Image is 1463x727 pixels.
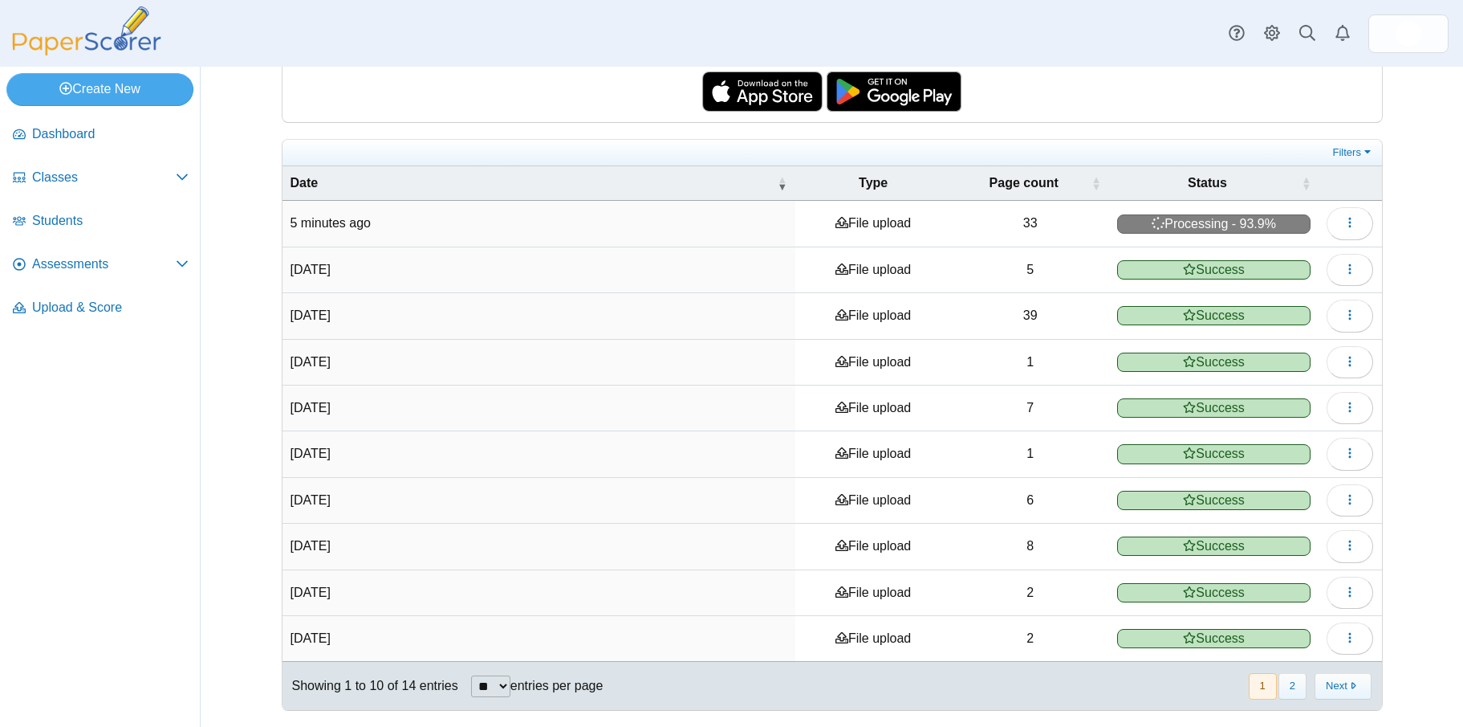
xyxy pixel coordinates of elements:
label: entries per page [510,679,603,692]
time: Sep 22, 2025 at 3:57 PM [291,263,331,276]
span: Success [1117,398,1311,418]
td: 2 [952,616,1109,662]
time: Jun 17, 2025 at 11:42 AM [291,355,331,369]
span: Success [1117,583,1311,602]
img: PaperScorer [6,6,167,55]
span: John Merle [1396,21,1421,47]
a: PaperScorer [6,44,167,58]
a: ps.WOjabKFp3inL8Uyd [1368,14,1449,53]
span: Status [1117,174,1298,192]
span: Classes [32,169,176,186]
span: Success [1117,537,1311,556]
button: Next [1315,673,1372,700]
span: Date : Activate to remove sorting [778,175,787,191]
td: File upload [795,524,952,570]
td: File upload [795,616,952,662]
span: Success [1117,353,1311,372]
span: Status : Activate to sort [1301,175,1311,191]
td: File upload [795,293,952,339]
td: File upload [795,247,952,293]
button: 1 [1249,673,1277,700]
span: Success [1117,306,1311,325]
td: File upload [795,201,952,247]
time: Sep 11, 2025 at 12:56 PM [291,308,331,322]
td: File upload [795,570,952,616]
a: Alerts [1325,16,1360,51]
a: Upload & Score [6,289,195,328]
nav: pagination [1247,673,1372,700]
td: File upload [795,386,952,431]
td: 6 [952,478,1109,524]
a: Students [6,202,195,241]
img: apple-store-badge.svg [702,71,823,112]
td: File upload [795,478,952,524]
span: Success [1117,260,1311,280]
span: Page count : Activate to sort [1091,175,1101,191]
time: May 21, 2025 at 1:52 PM [291,539,331,553]
span: Success [1117,629,1311,648]
span: Processing - 93.9% [1117,214,1311,234]
td: File upload [795,431,952,477]
time: Jul 26, 2024 at 12:25 PM [291,586,331,599]
span: Success [1117,491,1311,510]
td: 8 [952,524,1109,570]
td: 1 [952,431,1109,477]
td: File upload [795,340,952,386]
time: Jun 12, 2025 at 3:15 PM [291,493,331,507]
a: Dashboard [6,116,195,154]
button: 2 [1278,673,1307,700]
img: ps.WOjabKFp3inL8Uyd [1396,21,1421,47]
span: Page count [960,174,1088,192]
span: Type [803,174,944,192]
td: 2 [952,570,1109,616]
td: 5 [952,247,1109,293]
td: 1 [952,340,1109,386]
span: Success [1117,444,1311,464]
a: Assessments [6,246,195,284]
time: Jun 16, 2025 at 12:51 PM [291,447,331,460]
td: 7 [952,386,1109,431]
td: 39 [952,293,1109,339]
div: Showing 1 to 10 of 14 entries [282,662,458,710]
span: Dashboard [32,125,189,143]
time: Jul 26, 2024 at 12:25 PM [291,631,331,645]
span: Date [291,174,774,192]
a: Create New [6,73,193,105]
span: Assessments [32,255,176,273]
td: 33 [952,201,1109,247]
a: Filters [1329,145,1378,161]
img: google-play-badge.png [827,71,961,112]
time: Jun 17, 2025 at 10:55 AM [291,401,331,415]
span: Students [32,212,189,230]
span: Upload & Score [32,299,189,317]
a: Classes [6,159,195,198]
time: Oct 14, 2025 at 12:57 PM [291,216,372,230]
